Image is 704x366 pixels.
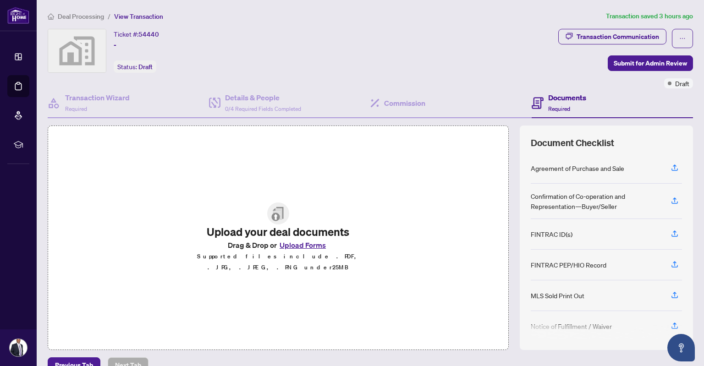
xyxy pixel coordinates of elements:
[548,92,586,103] h4: Documents
[384,98,425,109] h4: Commission
[138,30,159,38] span: 54440
[608,55,693,71] button: Submit for Admin Review
[108,11,110,22] li: /
[267,202,289,224] img: File Upload
[174,195,382,280] span: File UploadUpload your deal documentsDrag & Drop orUpload FormsSupported files include .PDF, .JPG...
[114,12,163,21] span: View Transaction
[531,137,614,149] span: Document Checklist
[138,63,153,71] span: Draft
[181,251,375,273] p: Supported files include .PDF, .JPG, .JPEG, .PNG under 25 MB
[606,11,693,22] article: Transaction saved 3 hours ago
[531,321,612,331] div: Notice of Fulfillment / Waiver
[114,39,116,50] span: -
[531,260,606,270] div: FINTRAC PEP/HIO Record
[114,60,156,73] div: Status:
[614,56,687,71] span: Submit for Admin Review
[531,163,624,173] div: Agreement of Purchase and Sale
[675,78,689,88] span: Draft
[577,29,659,44] div: Transaction Communication
[548,105,570,112] span: Required
[114,29,159,39] div: Ticket #:
[558,29,666,44] button: Transaction Communication
[48,13,54,20] span: home
[228,239,329,251] span: Drag & Drop or
[65,92,130,103] h4: Transaction Wizard
[10,339,27,356] img: Profile Icon
[531,191,660,211] div: Confirmation of Co-operation and Representation—Buyer/Seller
[58,12,104,21] span: Deal Processing
[531,229,572,239] div: FINTRAC ID(s)
[225,105,301,112] span: 0/4 Required Fields Completed
[667,334,695,361] button: Open asap
[65,105,87,112] span: Required
[181,224,375,239] h2: Upload your deal documents
[7,7,29,24] img: logo
[277,239,329,251] button: Upload Forms
[679,35,686,42] span: ellipsis
[225,92,301,103] h4: Details & People
[48,29,106,72] img: svg%3e
[531,290,584,300] div: MLS Sold Print Out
